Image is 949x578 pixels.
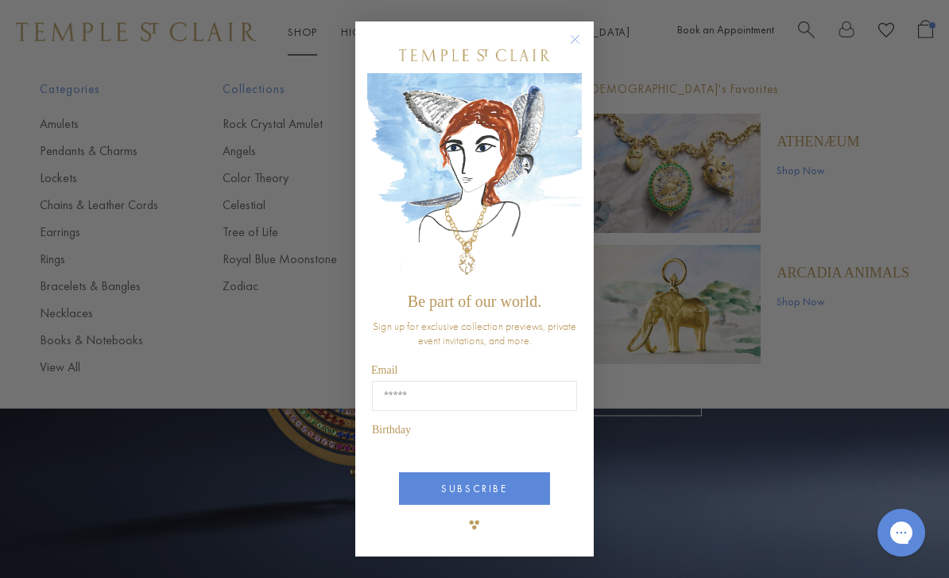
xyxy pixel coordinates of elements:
img: TSC [459,509,490,541]
span: Email [371,364,397,376]
span: Birthday [372,424,411,436]
span: Sign up for exclusive collection previews, private event invitations, and more. [373,319,576,347]
span: Be part of our world. [408,293,541,310]
img: Temple St. Clair [399,49,550,61]
iframe: Gorgias live chat messenger [870,503,933,562]
input: Email [372,381,577,411]
button: SUBSCRIBE [399,472,550,505]
img: c4a9eb12-d91a-4d4a-8ee0-386386f4f338.jpeg [367,73,582,285]
button: Close dialog [573,37,593,57]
